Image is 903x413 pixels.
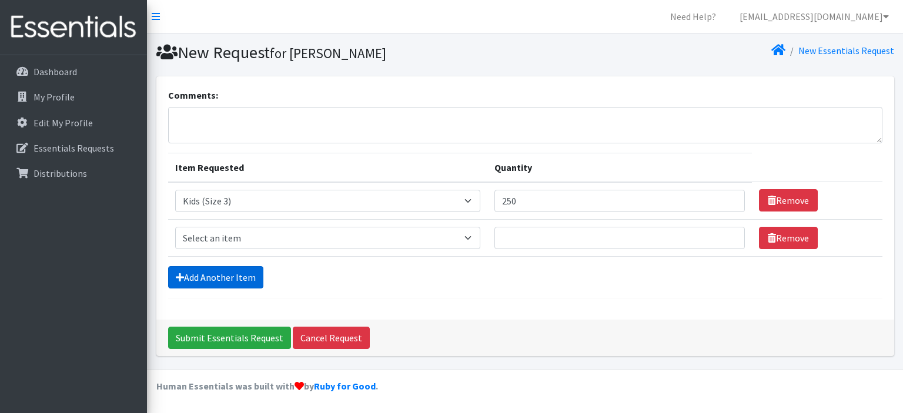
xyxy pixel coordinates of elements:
a: Need Help? [661,5,725,28]
p: Edit My Profile [34,117,93,129]
a: Essentials Requests [5,136,142,160]
label: Comments: [168,88,218,102]
a: Edit My Profile [5,111,142,135]
p: Essentials Requests [34,142,114,154]
th: Quantity [487,153,751,182]
h1: New Request [156,42,521,63]
a: Ruby for Good [314,380,376,392]
th: Item Requested [168,153,488,182]
a: Add Another Item [168,266,263,288]
a: Cancel Request [293,327,370,349]
a: Distributions [5,162,142,185]
small: for [PERSON_NAME] [270,45,386,62]
p: Dashboard [34,66,77,78]
a: Dashboard [5,60,142,83]
a: [EMAIL_ADDRESS][DOMAIN_NAME] [730,5,898,28]
a: New Essentials Request [798,45,894,56]
a: My Profile [5,85,142,109]
input: Submit Essentials Request [168,327,291,349]
img: HumanEssentials [5,8,142,47]
a: Remove [759,189,818,211]
strong: Human Essentials was built with by . [156,380,378,392]
p: My Profile [34,91,75,103]
a: Remove [759,227,818,249]
p: Distributions [34,167,87,179]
